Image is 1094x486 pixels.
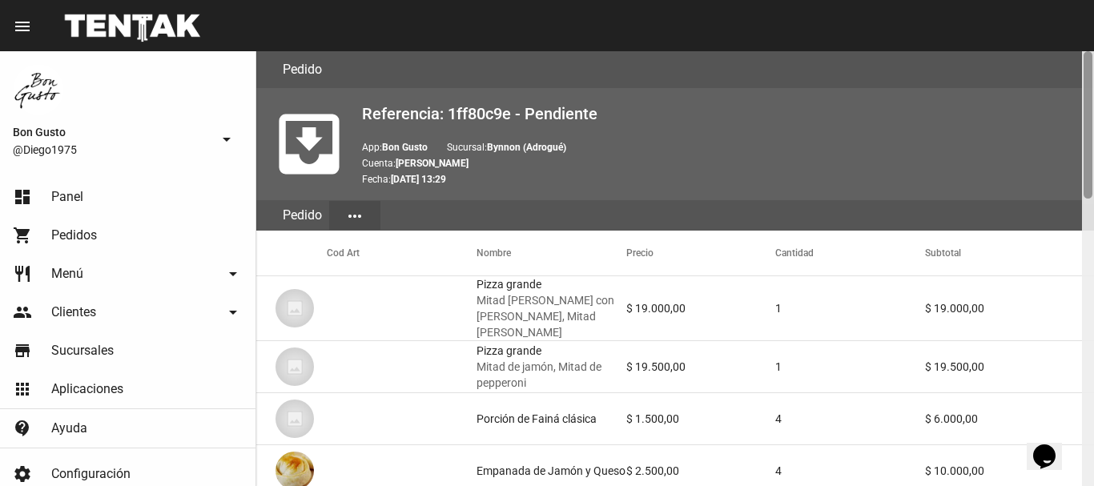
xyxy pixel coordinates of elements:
mat-cell: 4 [775,393,925,444]
span: Mitad de jamón, Mitad de pepperoni [477,359,626,391]
mat-icon: arrow_drop_down [217,130,236,149]
b: [PERSON_NAME] [396,158,469,169]
span: Mitad [PERSON_NAME] con [PERSON_NAME], Mitad [PERSON_NAME] [477,292,626,340]
button: Elegir sección [329,201,380,230]
iframe: chat widget [1027,422,1078,470]
mat-cell: 1 [775,341,925,392]
mat-icon: apps [13,380,32,399]
mat-icon: move_to_inbox [269,104,349,184]
mat-header-cell: Cod Art [327,231,477,275]
span: Ayuda [51,420,87,436]
div: Pizza grande [477,276,626,340]
span: Sucursales [51,343,114,359]
div: Pedido [276,200,329,231]
mat-cell: 1 [775,283,925,334]
mat-icon: settings [13,464,32,484]
div: Porción de Fainá clásica [477,411,597,427]
mat-cell: $ 6.000,00 [925,393,1094,444]
mat-cell: $ 1.500,00 [626,393,776,444]
span: Menú [51,266,83,282]
mat-header-cell: Cantidad [775,231,925,275]
mat-cell: $ 19.000,00 [925,283,1094,334]
mat-cell: $ 19.000,00 [626,283,776,334]
mat-icon: shopping_cart [13,226,32,245]
div: Empanada de Jamón y Queso [477,463,625,479]
mat-icon: dashboard [13,187,32,207]
img: 07c47add-75b0-4ce5-9aba-194f44787723.jpg [276,400,314,438]
mat-icon: store [13,341,32,360]
span: Configuración [51,466,131,482]
p: Cuenta: [362,155,1081,171]
span: Bon Gusto [13,123,211,142]
mat-icon: arrow_drop_down [223,264,243,283]
h2: Referencia: 1ff80c9e - Pendiente [362,101,1081,127]
mat-icon: contact_support [13,419,32,438]
mat-icon: more_horiz [345,207,364,226]
mat-icon: menu [13,17,32,36]
img: 07c47add-75b0-4ce5-9aba-194f44787723.jpg [276,347,314,386]
p: App: Sucursal: [362,139,1081,155]
span: Panel [51,189,83,205]
b: Bon Gusto [382,142,428,153]
mat-cell: $ 19.500,00 [925,341,1094,392]
div: Pizza grande [477,343,626,391]
mat-icon: people [13,303,32,322]
mat-cell: $ 19.500,00 [626,341,776,392]
span: Aplicaciones [51,381,123,397]
span: @Diego1975 [13,142,211,158]
b: [DATE] 13:29 [391,174,446,185]
mat-header-cell: Nombre [477,231,626,275]
mat-icon: restaurant [13,264,32,283]
mat-icon: arrow_drop_down [223,303,243,322]
h3: Pedido [283,58,322,81]
span: Pedidos [51,227,97,243]
mat-header-cell: Precio [626,231,776,275]
b: Bynnon (Adrogué) [487,142,566,153]
mat-header-cell: Subtotal [925,231,1094,275]
p: Fecha: [362,171,1081,187]
img: 8570adf9-ca52-4367-b116-ae09c64cf26e.jpg [13,64,64,115]
img: 07c47add-75b0-4ce5-9aba-194f44787723.jpg [276,289,314,327]
span: Clientes [51,304,96,320]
